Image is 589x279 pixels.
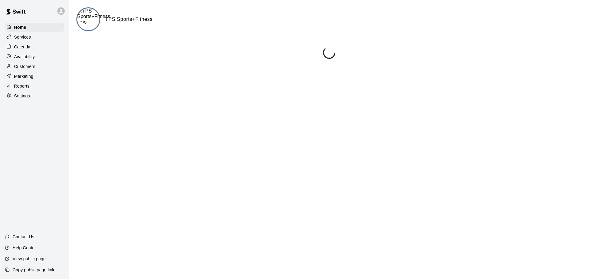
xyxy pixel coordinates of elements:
p: Settings [14,93,30,99]
p: Availability [14,54,35,60]
p: Marketing [14,73,33,79]
p: Services [14,34,31,40]
p: Contact Us [13,234,34,240]
p: Home [14,24,26,30]
p: Calendar [14,44,32,50]
p: Customers [14,63,35,70]
a: Availability [5,52,64,61]
a: Calendar [5,42,64,51]
a: Home [5,23,64,32]
a: Reports [5,81,64,91]
a: Services [5,32,64,42]
img: TPS Sports+Fitness logo [77,8,110,25]
a: Marketing [5,72,64,81]
a: Customers [5,62,64,71]
a: Settings [5,91,64,100]
p: Reports [14,83,29,89]
h6: TPS Sports+Fitness [105,15,152,23]
p: Help Center [13,245,36,251]
p: View public page [13,256,46,262]
p: Copy public page link [13,267,54,273]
